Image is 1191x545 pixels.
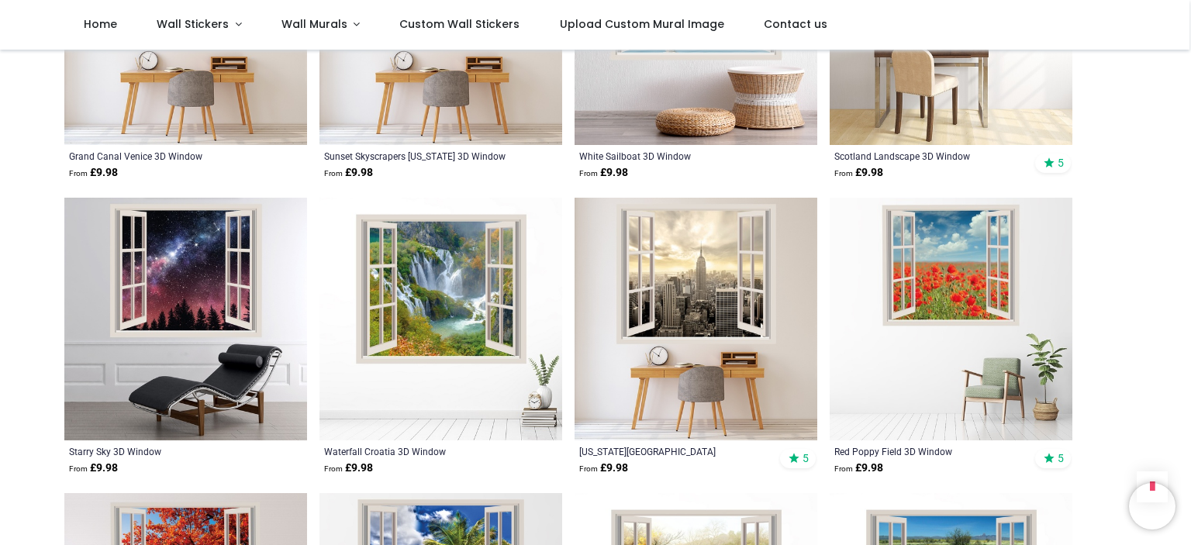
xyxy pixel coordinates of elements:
strong: £ 9.98 [834,165,883,181]
span: 5 [803,451,809,465]
span: 5 [1058,451,1064,465]
span: Wall Murals [281,16,347,32]
strong: £ 9.98 [69,165,118,181]
span: From [834,464,853,473]
span: Wall Stickers [157,16,229,32]
strong: £ 9.98 [324,460,373,476]
span: From [579,464,598,473]
strong: £ 9.98 [579,460,628,476]
a: Scotland Landscape 3D Window [834,150,1021,162]
span: Contact us [764,16,827,32]
strong: £ 9.98 [579,165,628,181]
span: From [324,169,343,178]
span: From [579,169,598,178]
img: Starry Sky 3D Window Wall Sticker [64,198,307,440]
iframe: Brevo live chat [1129,483,1175,529]
a: Waterfall Croatia 3D Window [324,445,511,457]
strong: £ 9.98 [69,460,118,476]
a: Red Poppy Field 3D Window [834,445,1021,457]
img: Red Poppy Field 3D Window Wall Sticker [830,198,1072,440]
strong: £ 9.98 [324,165,373,181]
a: Grand Canal Venice 3D Window [69,150,256,162]
a: White Sailboat 3D Window [579,150,766,162]
a: [US_STATE][GEOGRAPHIC_DATA] Skyscrapers 3D Window [579,445,766,457]
span: 5 [1058,156,1064,170]
a: Sunset Skyscrapers [US_STATE] 3D Window [324,150,511,162]
span: Upload Custom Mural Image [560,16,724,32]
strong: £ 9.98 [834,460,883,476]
span: From [324,464,343,473]
img: New York City Skyscrapers 3D Window Wall Sticker [575,198,817,440]
span: From [69,169,88,178]
span: Custom Wall Stickers [399,16,520,32]
a: Starry Sky 3D Window [69,445,256,457]
span: From [69,464,88,473]
span: From [834,169,853,178]
img: Waterfall Croatia 3D Window Wall Sticker [319,198,562,440]
span: Home [84,16,117,32]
